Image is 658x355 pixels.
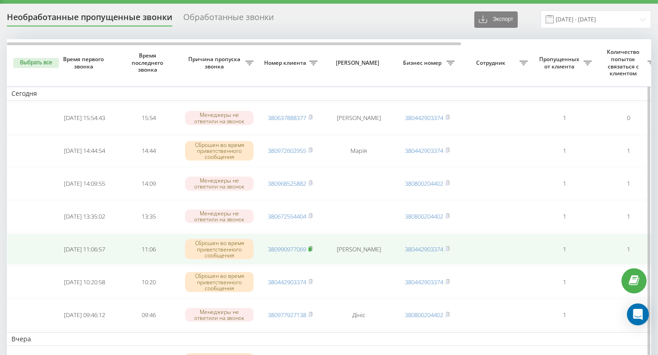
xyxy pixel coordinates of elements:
[627,303,649,325] div: Open Intercom Messenger
[532,266,596,298] td: 1
[185,56,245,70] span: Причина пропуска звонка
[53,136,117,167] td: [DATE] 14:44:54
[405,245,443,253] a: 380442903374
[185,141,254,161] div: Сброшен во время приветственного сообщения
[405,179,443,188] a: 380800204402
[268,245,306,253] a: 380990977069
[322,136,395,167] td: Марія
[185,177,254,190] div: Менеджеры не ответили на звонок
[117,234,180,265] td: 11:06
[60,56,109,70] span: Время первого звонка
[53,266,117,298] td: [DATE] 10:20:58
[117,299,180,330] td: 09:46
[532,136,596,167] td: 1
[53,103,117,134] td: [DATE] 15:54:43
[405,114,443,122] a: 380442903374
[185,239,254,259] div: Сброшен во время приветственного сообщения
[117,103,180,134] td: 15:54
[474,11,518,28] button: Экспорт
[322,299,395,330] td: Дініс
[263,59,309,67] span: Номер клиента
[400,59,446,67] span: Бизнес номер
[405,311,443,319] a: 380800204402
[185,308,254,322] div: Менеджеры не ответили на звонок
[13,58,59,68] button: Выбрать все
[330,59,387,67] span: [PERSON_NAME]
[405,146,443,155] a: 380442903374
[532,234,596,265] td: 1
[537,56,584,70] span: Пропущенных от клиента
[117,168,180,199] td: 14:09
[185,272,254,292] div: Сброшен во время приветственного сообщения
[532,201,596,232] td: 1
[185,209,254,223] div: Менеджеры не ответили на звонок
[322,234,395,265] td: [PERSON_NAME]
[268,311,306,319] a: 380977927138
[322,103,395,134] td: [PERSON_NAME]
[53,299,117,330] td: [DATE] 09:46:12
[405,212,443,220] a: 380800204402
[532,103,596,134] td: 1
[601,48,647,77] span: Количество попыток связаться с клиентом
[268,179,306,188] a: 380968525882
[53,234,117,265] td: [DATE] 11:06:57
[464,59,520,67] span: Сотрудник
[117,201,180,232] td: 13:35
[117,136,180,167] td: 14:44
[124,52,173,73] span: Время последнего звонка
[117,266,180,298] td: 10:20
[268,212,306,220] a: 380672554404
[268,278,306,286] a: 380442903374
[405,278,443,286] a: 380442903374
[183,12,274,26] div: Обработанные звонки
[185,111,254,125] div: Менеджеры не ответили на звонок
[7,12,172,26] div: Необработанные пропущенные звонки
[532,299,596,330] td: 1
[268,146,306,155] a: 380972602955
[53,168,117,199] td: [DATE] 14:09:55
[53,201,117,232] td: [DATE] 13:35:02
[532,168,596,199] td: 1
[268,114,306,122] a: 380637888377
